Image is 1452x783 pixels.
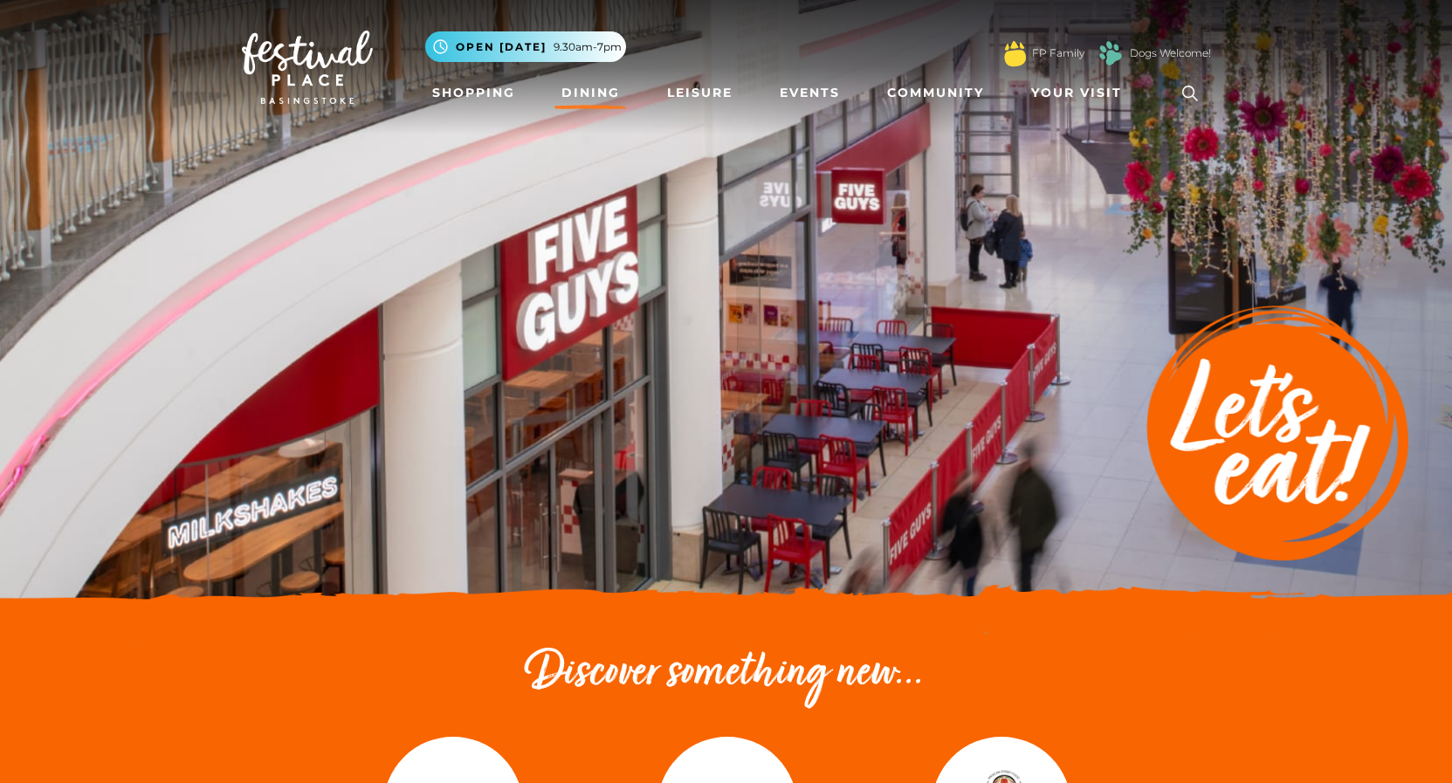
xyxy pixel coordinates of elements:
h2: Discover something new... [242,646,1211,702]
span: Open [DATE] [456,39,547,55]
a: Shopping [425,77,522,109]
button: Open [DATE] 9.30am-7pm [425,31,626,62]
span: Your Visit [1031,84,1122,102]
a: Events [773,77,847,109]
a: Dogs Welcome! [1130,45,1211,61]
a: FP Family [1032,45,1084,61]
a: Your Visit [1024,77,1138,109]
img: Festival Place Logo [242,31,373,104]
a: Community [880,77,991,109]
a: Leisure [660,77,740,109]
span: 9.30am-7pm [554,39,622,55]
a: Dining [554,77,627,109]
